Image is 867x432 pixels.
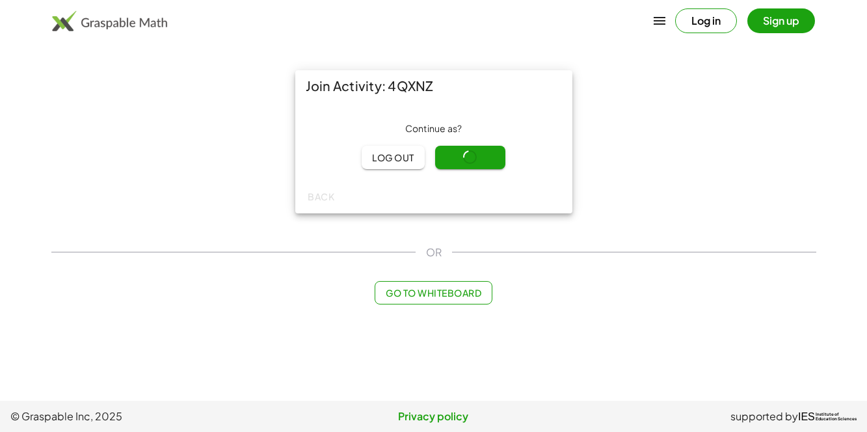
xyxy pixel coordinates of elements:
span: Log out [372,152,414,163]
button: Sign up [747,8,815,33]
span: © Graspable Inc, 2025 [10,409,293,424]
button: Go to Whiteboard [375,281,492,304]
div: Continue as ? [306,122,562,135]
button: Log in [675,8,737,33]
button: Log out [362,146,425,169]
span: IES [798,411,815,423]
span: Go to Whiteboard [386,287,481,299]
div: Join Activity: 4QXNZ [295,70,572,101]
a: IESInstitute ofEducation Sciences [798,409,857,424]
span: OR [426,245,442,260]
span: Institute of Education Sciences [816,412,857,422]
a: Privacy policy [293,409,575,424]
span: supported by [730,409,798,424]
